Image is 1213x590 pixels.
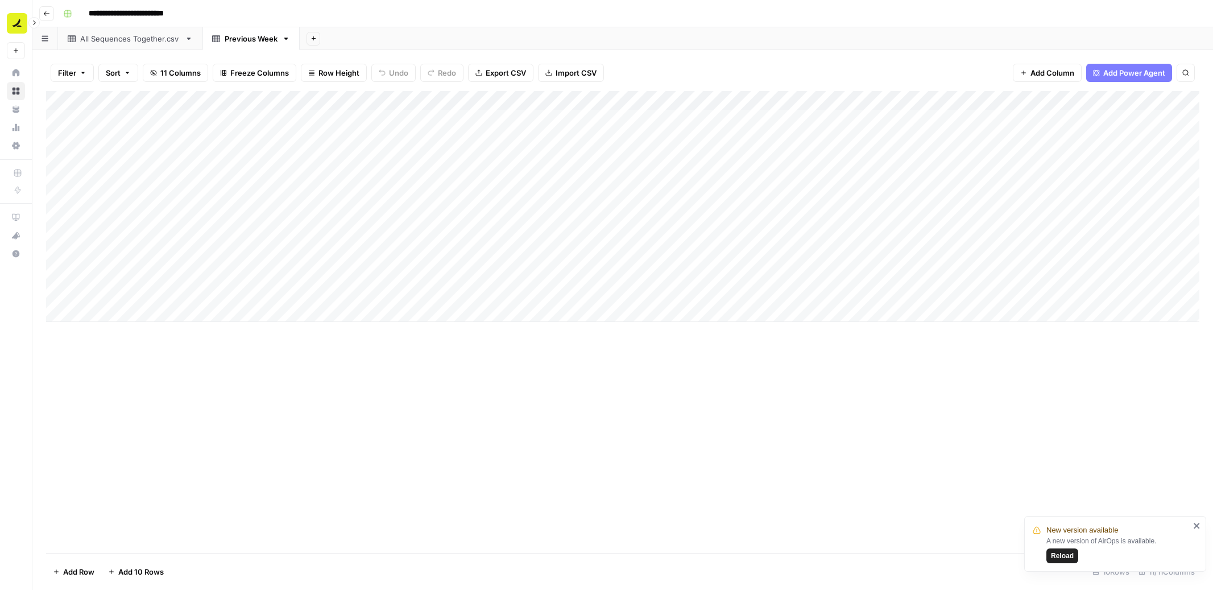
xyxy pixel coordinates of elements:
span: Add Row [63,566,94,577]
button: Add Row [46,563,101,581]
button: close [1193,521,1201,530]
span: Freeze Columns [230,67,289,79]
span: Reload [1051,551,1074,561]
button: Add Power Agent [1086,64,1172,82]
div: Previous Week [225,33,278,44]
span: Redo [438,67,456,79]
div: All Sequences Together.csv [80,33,180,44]
span: Sort [106,67,121,79]
a: Previous Week [202,27,300,50]
span: Undo [389,67,408,79]
button: Import CSV [538,64,604,82]
button: Redo [420,64,463,82]
a: Browse [7,82,25,100]
div: A new version of AirOps is available. [1046,536,1190,563]
span: Filter [58,67,76,79]
a: Home [7,64,25,82]
button: Row Height [301,64,367,82]
span: Row Height [318,67,359,79]
span: Add 10 Rows [118,566,164,577]
button: Filter [51,64,94,82]
button: Add Column [1013,64,1082,82]
span: Add Column [1030,67,1074,79]
button: Help + Support [7,245,25,263]
div: 10 Rows [1088,563,1134,581]
a: All Sequences Together.csv [58,27,202,50]
span: New version available [1046,525,1118,536]
span: Import CSV [556,67,597,79]
a: Your Data [7,100,25,118]
div: 11/11 Columns [1134,563,1199,581]
a: Settings [7,137,25,155]
a: Usage [7,118,25,137]
button: Add 10 Rows [101,563,171,581]
span: Add Power Agent [1103,67,1165,79]
button: Reload [1046,548,1078,563]
a: AirOps Academy [7,208,25,226]
button: 11 Columns [143,64,208,82]
button: Sort [98,64,138,82]
div: What's new? [7,227,24,244]
button: Export CSV [468,64,533,82]
span: 11 Columns [160,67,201,79]
button: Workspace: Ramp [7,9,25,38]
span: Export CSV [486,67,526,79]
img: Ramp Logo [7,13,27,34]
button: What's new? [7,226,25,245]
button: Freeze Columns [213,64,296,82]
button: Undo [371,64,416,82]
